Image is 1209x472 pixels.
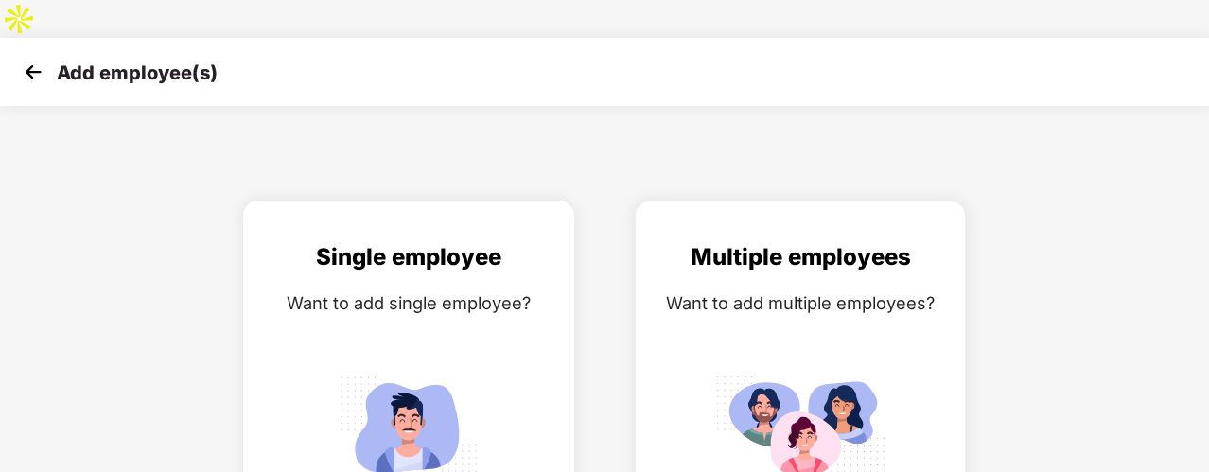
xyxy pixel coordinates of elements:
[263,289,554,317] div: Want to add single employee?
[655,289,946,317] div: Want to add multiple employees?
[655,239,946,275] div: Multiple employees
[19,58,47,86] img: svg+xml;base64,PHN2ZyB4bWxucz0iaHR0cDovL3d3dy53My5vcmcvMjAwMC9zdmciIHdpZHRoPSIzMCIgaGVpZ2h0PSIzMC...
[263,239,554,275] div: Single employee
[57,61,218,84] p: Add employee(s)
